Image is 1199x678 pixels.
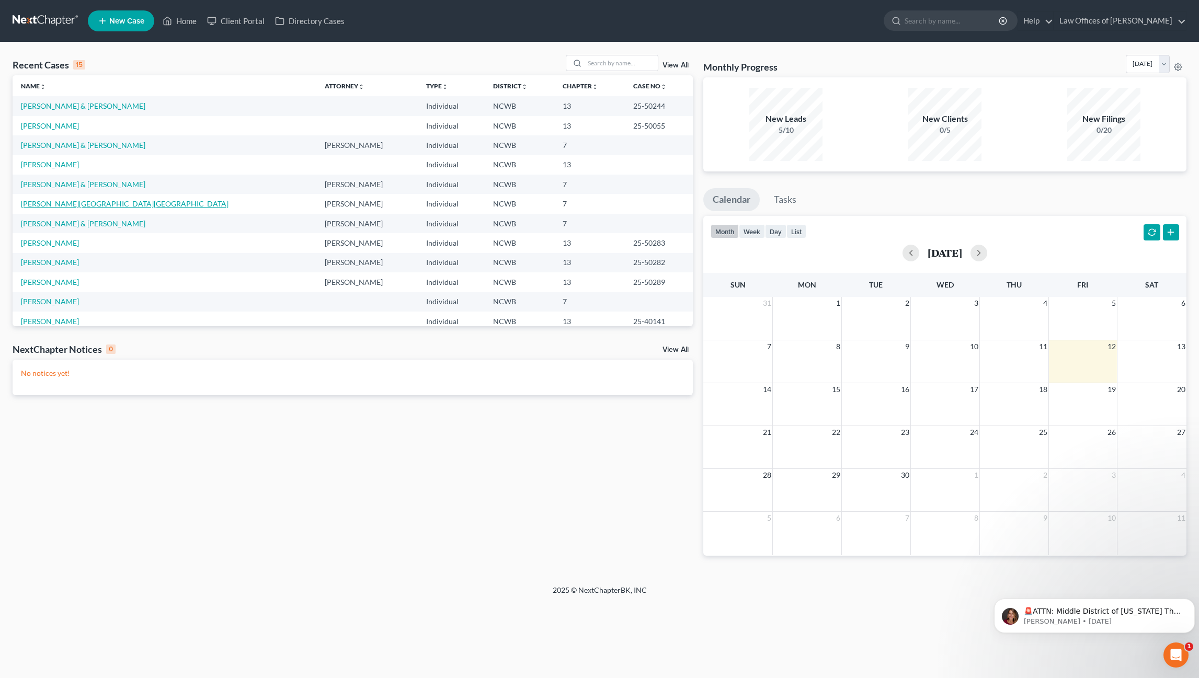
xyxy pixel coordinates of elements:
[1111,297,1117,309] span: 5
[900,383,910,396] span: 16
[485,155,554,175] td: NCWB
[660,84,667,90] i: unfold_more
[762,469,772,481] span: 28
[554,155,625,175] td: 13
[325,82,364,90] a: Attorneyunfold_more
[106,344,116,354] div: 0
[554,135,625,155] td: 7
[625,116,693,135] td: 25-50055
[592,84,598,90] i: unfold_more
[1067,113,1140,125] div: New Filings
[1067,125,1140,135] div: 0/20
[1106,512,1117,524] span: 10
[625,233,693,252] td: 25-50283
[554,214,625,233] td: 7
[625,312,693,331] td: 25-40141
[418,253,484,272] td: Individual
[904,297,910,309] span: 2
[969,340,979,353] span: 10
[1038,426,1048,439] span: 25
[1106,340,1117,353] span: 12
[109,17,144,25] span: New Case
[485,253,554,272] td: NCWB
[73,60,85,70] div: 15
[21,101,145,110] a: [PERSON_NAME] & [PERSON_NAME]
[418,175,484,194] td: Individual
[908,113,981,125] div: New Clients
[908,125,981,135] div: 0/5
[418,272,484,292] td: Individual
[418,116,484,135] td: Individual
[21,82,46,90] a: Nameunfold_more
[1106,383,1117,396] span: 19
[973,297,979,309] span: 3
[485,292,554,312] td: NCWB
[835,340,841,353] span: 8
[418,312,484,331] td: Individual
[1038,383,1048,396] span: 18
[766,512,772,524] span: 5
[485,96,554,116] td: NCWB
[316,214,418,233] td: [PERSON_NAME]
[625,272,693,292] td: 25-50289
[418,96,484,116] td: Individual
[316,135,418,155] td: [PERSON_NAME]
[13,343,116,355] div: NextChapter Notices
[485,135,554,155] td: NCWB
[316,253,418,272] td: [PERSON_NAME]
[554,312,625,331] td: 13
[1145,280,1158,289] span: Sat
[316,175,418,194] td: [PERSON_NAME]
[973,469,979,481] span: 1
[21,141,145,150] a: [PERSON_NAME] & [PERSON_NAME]
[969,426,979,439] span: 24
[831,383,841,396] span: 15
[730,280,746,289] span: Sun
[1176,340,1186,353] span: 13
[485,175,554,194] td: NCWB
[1042,512,1048,524] span: 9
[418,214,484,233] td: Individual
[739,224,765,238] button: week
[563,82,598,90] a: Chapterunfold_more
[762,297,772,309] span: 31
[554,253,625,272] td: 13
[1176,383,1186,396] span: 20
[585,55,658,71] input: Search by name...
[1018,12,1053,30] a: Help
[485,116,554,135] td: NCWB
[973,512,979,524] span: 8
[418,292,484,312] td: Individual
[749,113,823,125] div: New Leads
[202,12,270,30] a: Client Portal
[485,233,554,252] td: NCWB
[990,577,1199,650] iframe: Intercom notifications message
[493,82,528,90] a: Districtunfold_more
[21,297,79,306] a: [PERSON_NAME]
[21,238,79,247] a: [PERSON_NAME]
[554,233,625,252] td: 13
[485,194,554,213] td: NCWB
[418,233,484,252] td: Individual
[270,12,350,30] a: Directory Cases
[831,469,841,481] span: 29
[21,317,79,326] a: [PERSON_NAME]
[1185,642,1193,651] span: 1
[869,280,883,289] span: Tue
[1176,426,1186,439] span: 27
[765,224,786,238] button: day
[302,585,898,604] div: 2025 © NextChapterBK, INC
[711,224,739,238] button: month
[703,188,760,211] a: Calendar
[928,247,962,258] h2: [DATE]
[937,280,954,289] span: Wed
[21,368,684,378] p: No notices yet!
[21,219,145,228] a: [PERSON_NAME] & [PERSON_NAME]
[1111,469,1117,481] span: 3
[663,346,689,353] a: View All
[1180,297,1186,309] span: 6
[21,278,79,286] a: [PERSON_NAME]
